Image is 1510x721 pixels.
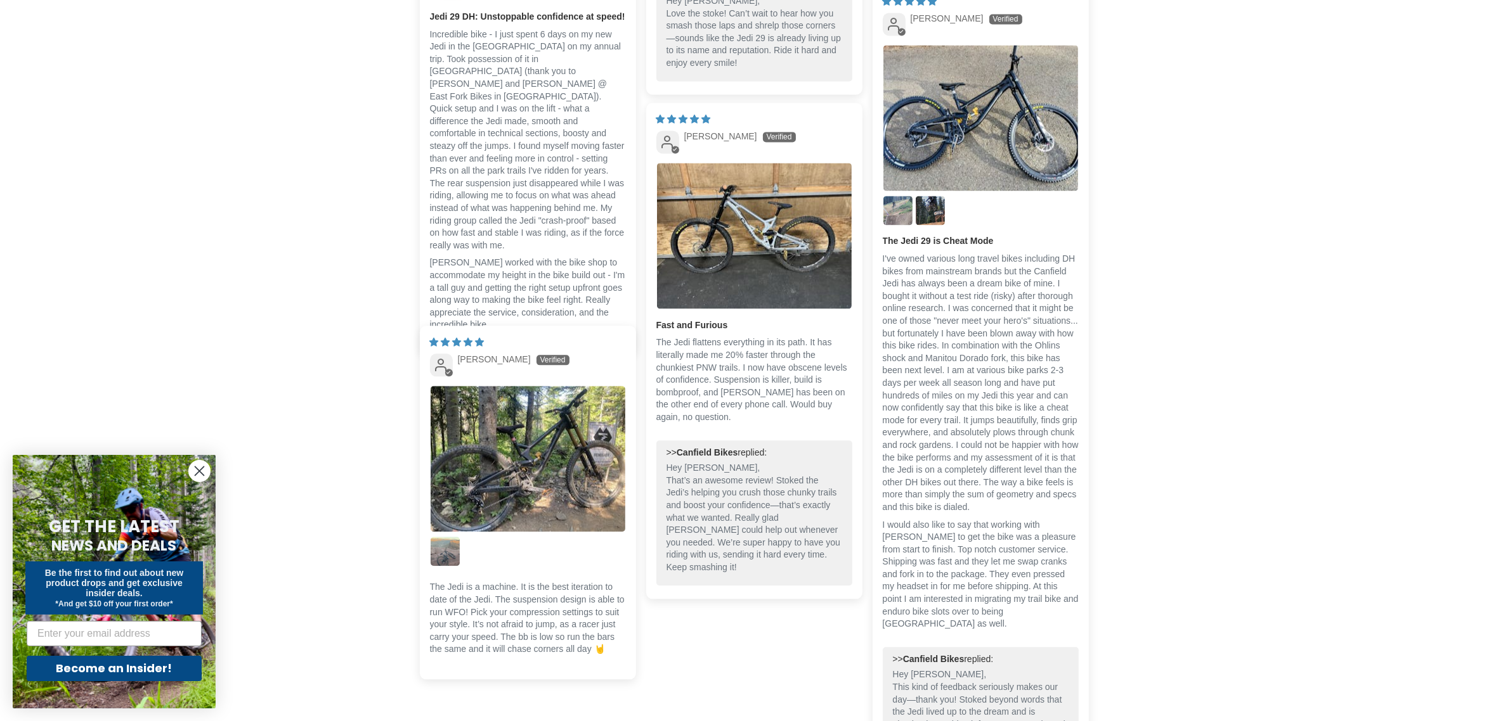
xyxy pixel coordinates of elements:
[656,114,711,124] span: 5 star review
[430,11,626,23] b: Jedi 29 DH: Unstoppable confidence at speed!
[55,599,172,608] span: *And get $10 off your first order*
[458,354,531,364] span: [PERSON_NAME]
[431,537,460,566] img: User picture
[27,621,202,646] input: Enter your email address
[656,162,852,309] a: Link to user picture 1
[49,515,179,538] span: GET THE LATEST
[883,235,1079,248] b: The Jedi 29 is Cheat Mode
[883,253,1079,513] p: I've owned various long travel bikes including DH bikes from mainstream brands but the Canfield J...
[667,447,842,459] div: >> replied:
[431,386,625,532] img: User picture
[657,163,852,309] img: User picture
[656,319,852,332] b: Fast and Furious
[430,257,626,331] p: [PERSON_NAME] worked with the bike shop to accommodate my height in the bike build out - I'm a ta...
[45,568,184,598] span: Be the first to find out about new product drops and get exclusive insider deals.
[430,536,460,566] a: Link to user picture 2
[883,196,913,225] img: User picture
[903,654,964,664] b: Canfield Bikes
[430,385,626,532] a: Link to user picture 1
[667,462,842,573] p: Hey [PERSON_NAME], That’s an awesome review! Stoked the Jedi’s helping you crush those chunky tra...
[883,519,1079,630] p: I would also like to say that working with [PERSON_NAME] to get the bike was a pleasure from star...
[656,336,852,423] p: The Jedi flattens everything in its path. It has literally made me 20% faster through the chunkie...
[188,460,211,482] button: Close dialog
[684,131,757,141] span: [PERSON_NAME]
[430,337,485,347] span: 5 star review
[916,196,945,225] img: User picture
[430,581,626,656] p: The Jedi is a machine. It is the best iteration to date of the Jedi. The suspension design is abl...
[883,195,913,226] a: Link to user picture 2
[883,44,1079,191] a: Link to user picture 1
[911,13,984,23] span: [PERSON_NAME]
[52,535,177,556] span: NEWS AND DEALS
[677,447,738,457] b: Canfield Bikes
[430,29,626,252] p: Incredible bike - I just spent 6 days on my new Jedi in the [GEOGRAPHIC_DATA] on my annual trip. ...
[27,656,202,681] button: Become an Insider!
[883,45,1078,191] img: User picture
[915,195,946,226] a: Link to user picture 3
[893,653,1069,666] div: >> replied:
